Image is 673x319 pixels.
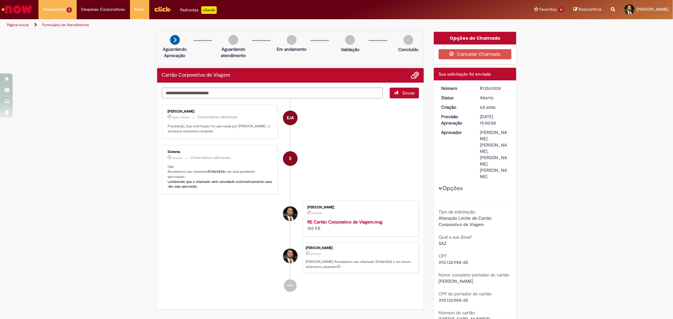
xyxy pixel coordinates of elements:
time: 26/09/2025 08:59:23 [310,252,321,256]
span: 11 [558,7,564,13]
ul: Histórico de tíquete [162,98,419,298]
span: EJA [287,110,294,125]
img: img-circle-grey.png [287,35,297,45]
b: CPF [439,253,447,259]
div: Sistema [168,150,273,154]
div: 26/09/2025 08:59:23 [480,104,509,110]
div: Aberto [480,95,509,101]
span: Alteração Limite de Cartão Corporativo de Viagem [439,215,493,227]
span: S [289,151,292,166]
span: 6d atrás [310,252,321,256]
p: [PERSON_NAME]! Recebemos seu chamado R13569224 e em breve estaremos atuando. [306,259,416,269]
span: Rascunhos [579,6,601,12]
b: Número do cartão [439,310,475,316]
span: Favoritos [540,6,557,13]
span: Requisições [43,6,65,13]
span: 2 [67,7,72,13]
div: [DATE] 15:00:00 [480,113,509,126]
span: [PERSON_NAME] [439,278,473,284]
ul: Trilhas de página [5,19,444,31]
div: [PERSON_NAME], [PERSON_NAME], [PERSON_NAME], [PERSON_NAME] [480,129,509,180]
b: Lembrando que o chamado será cancelado automaticamente caso não seja aprovado. [168,179,274,189]
div: Opções do Chamado [434,32,516,44]
b: CPF do portador do cartão [439,291,492,297]
div: Emilio Jose Andres Casado [283,111,298,125]
b: R13569224 [208,169,225,174]
span: 392.132.958-20 [439,259,468,265]
small: Comentários adicionais [191,155,231,160]
img: img-circle-grey.png [404,35,413,45]
p: Olá! Recebemos seu chamado e ele esta pendente aprovação. [168,165,273,189]
b: Tipo da solicitação [439,209,475,215]
img: ServiceNow [1,3,33,16]
div: [PERSON_NAME] [168,110,273,113]
span: 392.132.958-20 [439,297,468,303]
div: 182 KB [307,219,412,231]
div: Padroniza [180,6,217,14]
span: 6d atrás [480,104,495,110]
button: Adicionar anexos [411,71,419,79]
li: Felipe Valim Ahlberg [162,243,419,273]
span: More [135,6,145,13]
a: Rascunhos [573,7,601,13]
div: Felipe Valim Ahlberg [283,206,298,221]
img: arrow-next.png [170,35,180,45]
p: Aguardando Aprovação [160,46,190,59]
p: Concluído [398,46,418,53]
img: img-circle-grey.png [228,35,238,45]
div: System [283,151,298,166]
button: Cancelar Chamado [439,49,511,59]
textarea: Digite sua mensagem aqui... [162,88,383,98]
a: Formulário de Atendimento [42,22,89,27]
dt: Status [436,95,475,101]
dt: Número [436,85,475,91]
b: Qual a sua Zona? [439,234,472,240]
span: SAZ [439,241,446,246]
h2: Cartão Corporativo de Viagem Histórico de tíquete [162,72,230,78]
div: [PERSON_NAME] [306,246,416,250]
button: Enviar [390,88,419,98]
span: Sua solicitação foi enviada [439,71,491,77]
p: Aguardando atendimento [218,46,249,59]
p: Validação [341,46,359,53]
dt: Previsão Aprovação [436,113,475,126]
b: Nome completo portador do cartão [439,272,509,278]
time: 26/09/2025 08:59:33 [173,156,183,160]
img: img-circle-grey.png [345,35,355,45]
small: Comentários adicionais [198,114,238,120]
img: click_logo_yellow_360x200.png [154,4,171,14]
p: Prezado(a), Sua solicitação foi aprovada por [PERSON_NAME] , e em breve estaremos atuando. [168,124,273,134]
span: 6d atrás [173,156,183,160]
p: Em andamento [277,46,306,52]
span: [PERSON_NAME] [636,7,668,12]
span: Despesas Corporativas [81,6,125,13]
div: Felipe Valim Ahlberg [283,249,298,263]
a: Página inicial [7,22,29,27]
time: 26/09/2025 08:59:23 [480,104,495,110]
a: RE Cartão Corporativo de Viagem.msg [307,219,382,225]
dt: Aprovador [436,129,475,136]
p: +GenAi [201,6,217,14]
span: Agora mesmo [173,115,190,119]
time: 26/09/2025 08:58:45 [312,211,322,215]
div: [PERSON_NAME] [307,206,412,209]
time: 01/10/2025 13:42:18 [173,115,190,119]
div: R13569224 [480,85,509,91]
dt: Criação [436,104,475,110]
span: Enviar [403,90,415,96]
span: 6d atrás [312,211,322,215]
